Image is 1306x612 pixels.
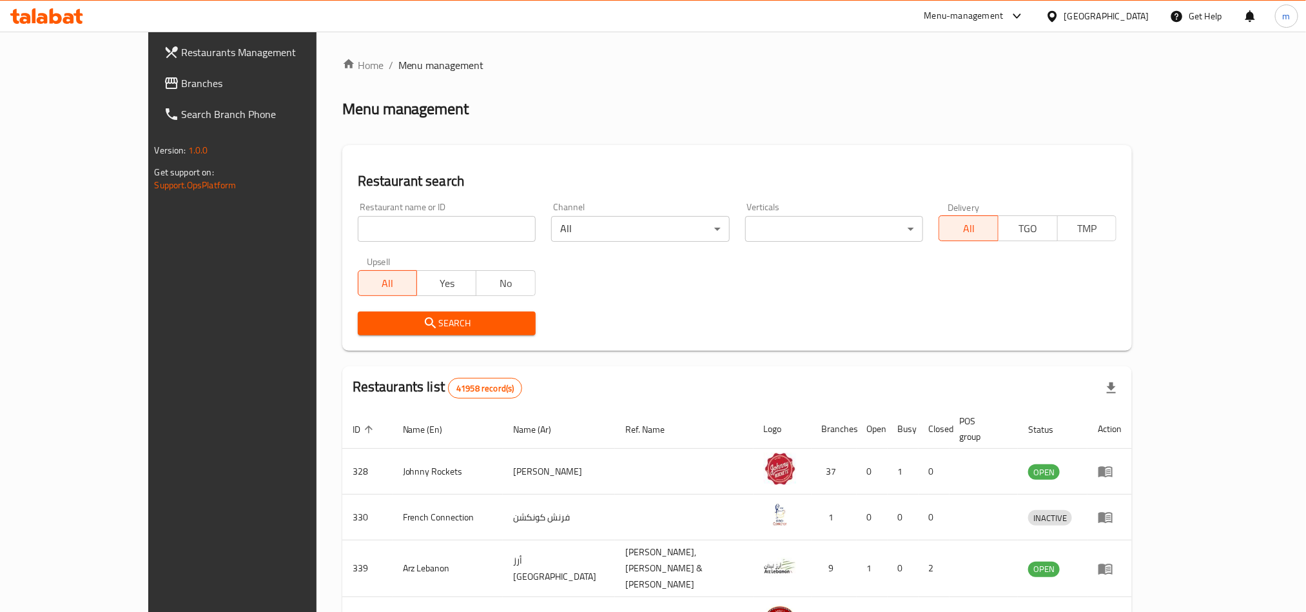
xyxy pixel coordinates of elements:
img: Johnny Rockets [764,453,796,485]
nav: breadcrumb [342,57,1133,73]
span: INACTIVE [1028,511,1072,526]
span: Name (En) [403,422,460,437]
td: 328 [342,449,393,495]
span: TMP [1063,219,1112,238]
td: 0 [857,495,888,540]
td: 1 [857,540,888,597]
img: Arz Lebanon [764,550,796,582]
span: Ref. Name [625,422,681,437]
span: Branches [182,75,356,91]
span: Menu management [398,57,484,73]
td: 0 [888,495,919,540]
span: OPEN [1028,562,1060,577]
span: 41958 record(s) [449,382,521,395]
span: Restaurants Management [182,44,356,60]
td: 0 [857,449,888,495]
li: / [389,57,393,73]
td: [PERSON_NAME],[PERSON_NAME] & [PERSON_NAME] [615,540,754,597]
td: فرنش كونكشن [503,495,615,540]
span: All [364,274,413,293]
td: 1 [888,449,919,495]
th: Busy [888,410,919,449]
th: Closed [919,410,950,449]
td: [PERSON_NAME] [503,449,615,495]
span: Name (Ar) [513,422,568,437]
span: Yes [422,274,471,293]
div: Export file [1096,373,1127,404]
td: 9 [812,540,857,597]
td: 37 [812,449,857,495]
td: 0 [888,540,919,597]
button: No [476,270,536,296]
span: No [482,274,531,293]
td: 0 [919,495,950,540]
div: Menu [1098,561,1122,577]
button: TMP [1057,215,1117,241]
span: All [944,219,993,238]
span: Version: [155,142,186,159]
th: Action [1087,410,1132,449]
span: Search Branch Phone [182,106,356,122]
a: Search Branch Phone [153,99,366,130]
button: TGO [998,215,1058,241]
td: 339 [342,540,393,597]
label: Upsell [367,257,391,266]
span: m [1283,9,1291,23]
td: French Connection [393,495,503,540]
th: Logo [754,410,812,449]
input: Search for restaurant name or ID.. [358,216,536,242]
a: Branches [153,68,366,99]
span: Get support on: [155,164,214,181]
h2: Menu management [342,99,469,119]
span: OPEN [1028,465,1060,480]
div: [GEOGRAPHIC_DATA] [1064,9,1149,23]
td: Arz Lebanon [393,540,503,597]
div: Menu-management [924,8,1004,24]
div: All [551,216,729,242]
td: 1 [812,495,857,540]
span: Status [1028,422,1070,437]
th: Branches [812,410,857,449]
h2: Restaurants list [353,377,523,399]
img: French Connection [764,498,796,531]
h2: Restaurant search [358,172,1117,191]
div: OPEN [1028,464,1060,480]
a: Restaurants Management [153,37,366,68]
label: Delivery [948,202,980,212]
button: Search [358,311,536,335]
span: 1.0.0 [188,142,208,159]
a: Support.OpsPlatform [155,177,237,193]
div: OPEN [1028,562,1060,577]
td: 2 [919,540,950,597]
td: 0 [919,449,950,495]
th: Open [857,410,888,449]
span: TGO [1004,219,1053,238]
div: Total records count [448,378,522,399]
td: أرز [GEOGRAPHIC_DATA] [503,540,615,597]
td: Johnny Rockets [393,449,503,495]
span: ID [353,422,377,437]
button: All [939,215,999,241]
div: Menu [1098,464,1122,479]
td: 330 [342,495,393,540]
div: ​ [745,216,923,242]
span: Search [368,315,525,331]
div: INACTIVE [1028,510,1072,526]
span: POS group [960,413,1003,444]
button: Yes [416,270,476,296]
div: Menu [1098,509,1122,525]
button: All [358,270,418,296]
